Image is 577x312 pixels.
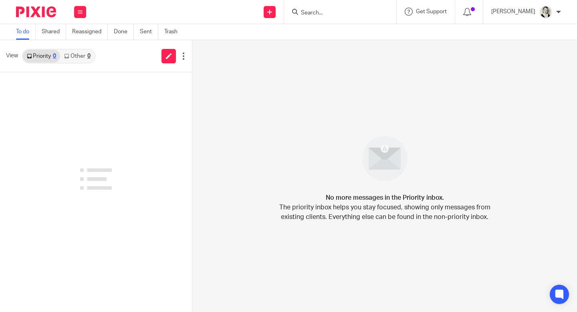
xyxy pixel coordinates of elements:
[72,24,108,40] a: Reassigned
[53,53,56,59] div: 0
[16,24,36,40] a: To do
[6,52,18,60] span: View
[16,6,56,17] img: Pixie
[114,24,134,40] a: Done
[60,50,94,63] a: Other0
[491,8,535,16] p: [PERSON_NAME]
[326,193,444,203] h4: No more messages in the Priority inbox.
[140,24,158,40] a: Sent
[357,131,413,186] img: image
[23,50,60,63] a: Priority0
[87,53,91,59] div: 0
[539,6,552,18] img: DA590EE6-2184-4DF2-A25D-D99FB904303F_1_201_a.jpeg
[42,24,66,40] a: Shared
[416,9,447,14] span: Get Support
[164,24,184,40] a: Trash
[300,10,372,17] input: Search
[278,203,491,222] p: The priority inbox helps you stay focused, showing only messages from existing clients. Everythin...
